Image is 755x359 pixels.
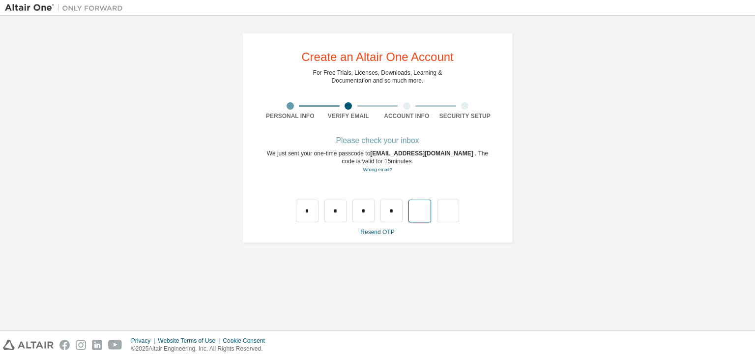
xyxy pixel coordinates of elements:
div: We just sent your one-time passcode to . The code is valid for 15 minutes. [261,150,494,174]
div: Create an Altair One Account [301,51,454,63]
div: Privacy [131,337,158,345]
div: For Free Trials, Licenses, Downloads, Learning & Documentation and so much more. [313,69,442,85]
div: Personal Info [261,112,319,120]
img: Altair One [5,3,128,13]
div: Please check your inbox [261,138,494,144]
a: Go back to the registration form [363,167,392,172]
img: instagram.svg [76,340,86,350]
div: Verify Email [319,112,378,120]
img: youtube.svg [108,340,122,350]
img: facebook.svg [59,340,70,350]
span: [EMAIL_ADDRESS][DOMAIN_NAME] [370,150,475,157]
div: Account Info [377,112,436,120]
a: Resend OTP [360,229,394,236]
img: altair_logo.svg [3,340,54,350]
img: linkedin.svg [92,340,102,350]
div: Cookie Consent [223,337,270,345]
p: © 2025 Altair Engineering, Inc. All Rights Reserved. [131,345,271,353]
div: Website Terms of Use [158,337,223,345]
div: Security Setup [436,112,494,120]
